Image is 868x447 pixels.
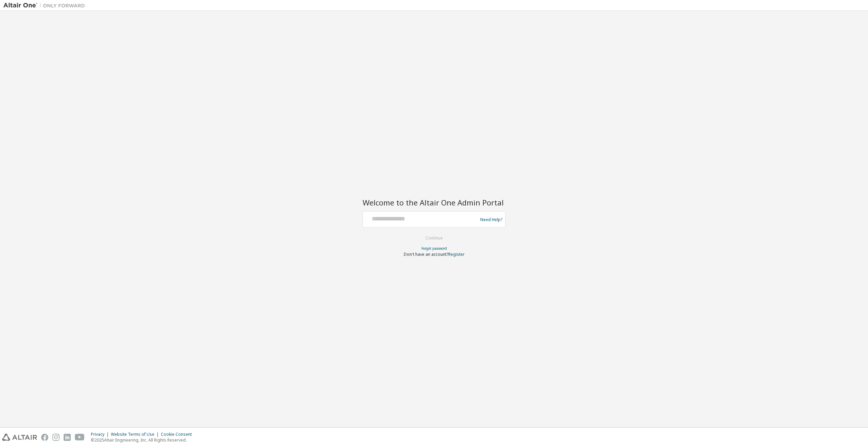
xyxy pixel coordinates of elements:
div: Privacy [91,432,111,437]
a: Forgot password [421,246,447,251]
p: © 2025 Altair Engineering, Inc. All Rights Reserved. [91,437,196,443]
img: facebook.svg [41,434,48,441]
img: Altair One [3,2,88,9]
div: Website Terms of Use [111,432,161,437]
img: youtube.svg [75,434,85,441]
img: altair_logo.svg [2,434,37,441]
div: Cookie Consent [161,432,196,437]
img: instagram.svg [52,434,60,441]
a: Register [448,251,465,257]
span: Don't have an account? [404,251,448,257]
h2: Welcome to the Altair One Admin Portal [363,198,505,207]
img: linkedin.svg [64,434,71,441]
a: Need Help? [480,219,502,220]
